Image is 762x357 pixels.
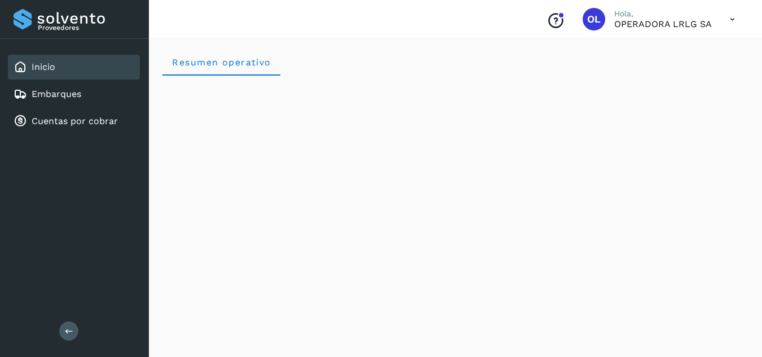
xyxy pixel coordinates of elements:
a: Inicio [32,61,55,72]
p: OPERADORA LRLG SA [614,19,712,29]
p: Hola, [614,9,712,19]
span: Resumen operativo [171,57,271,68]
div: Cuentas por cobrar [8,109,140,134]
a: Embarques [32,89,81,99]
div: Inicio [8,55,140,80]
p: Proveedores [38,24,135,32]
a: Cuentas por cobrar [32,116,118,126]
div: Embarques [8,82,140,107]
